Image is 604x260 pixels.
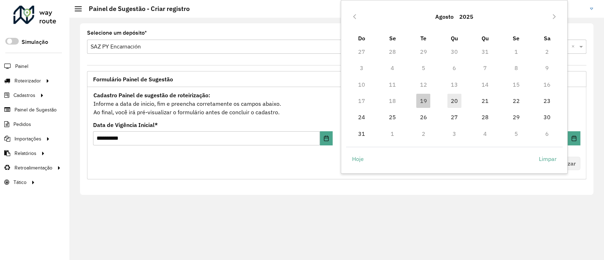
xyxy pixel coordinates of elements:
span: 31 [355,127,369,141]
td: 16 [531,76,562,93]
span: Importações [15,135,41,143]
td: 8 [501,60,531,76]
span: Se [513,35,519,42]
label: Simulação [22,38,48,46]
button: Hoje [346,152,370,166]
span: Se [389,35,396,42]
span: 19 [416,94,430,108]
td: 6 [439,60,470,76]
strong: Cadastro Painel de sugestão de roteirização: [93,92,210,99]
td: 27 [346,44,377,60]
span: Relatórios [15,150,36,157]
span: 24 [355,110,369,124]
td: 31 [470,44,500,60]
td: 30 [531,109,562,125]
td: 3 [439,126,470,142]
td: 4 [377,60,408,76]
h2: Painel de Sugestão - Criar registro [82,5,190,13]
span: Formulário Painel de Sugestão [93,76,173,82]
td: 12 [408,76,439,93]
td: 29 [408,44,439,60]
td: 15 [501,76,531,93]
span: Roteirizador [15,77,41,85]
td: 6 [531,126,562,142]
td: 11 [377,76,408,93]
td: 5 [501,126,531,142]
span: 23 [540,94,554,108]
td: 31 [346,126,377,142]
td: 3 [346,60,377,76]
td: 30 [439,44,470,60]
td: 4 [470,126,500,142]
button: Choose Year [456,8,476,25]
td: 19 [408,93,439,109]
span: 27 [447,110,461,124]
td: 27 [439,109,470,125]
button: Choose Date [568,131,580,145]
span: Hoje [352,155,364,163]
td: 22 [501,93,531,109]
span: Qu [451,35,458,42]
td: 10 [346,76,377,93]
td: 23 [531,93,562,109]
span: Pedidos [13,121,31,128]
button: Choose Date [320,131,333,145]
td: 24 [346,109,377,125]
button: Choose Month [432,8,456,25]
td: 2 [408,126,439,142]
span: 30 [540,110,554,124]
td: 28 [377,44,408,60]
span: 20 [447,94,461,108]
span: Limpar [539,155,557,163]
td: 18 [377,93,408,109]
span: Sa [543,35,550,42]
button: Next Month [548,11,560,22]
span: Qu [482,35,489,42]
span: 29 [509,110,523,124]
span: Cadastros [13,92,35,99]
td: 2 [531,44,562,60]
td: 7 [470,60,500,76]
span: 21 [478,94,492,108]
td: 17 [346,93,377,109]
span: 28 [478,110,492,124]
span: Painel de Sugestão [15,106,57,114]
span: 25 [385,110,399,124]
span: Painel [15,63,28,70]
td: 9 [531,60,562,76]
td: 20 [439,93,470,109]
td: 5 [408,60,439,76]
span: Te [420,35,426,42]
label: Selecione um depósito [87,29,147,37]
span: Retroalimentação [15,164,52,172]
td: 29 [501,109,531,125]
span: Do [358,35,365,42]
div: Informe a data de inicio, fim e preencha corretamente os campos abaixo. Ao final, você irá pré-vi... [93,91,580,117]
button: Limpar [533,152,563,166]
span: Tático [13,179,27,186]
td: 1 [377,126,408,142]
td: 28 [470,109,500,125]
td: 14 [470,76,500,93]
span: Clear all [571,42,577,51]
td: 26 [408,109,439,125]
td: 13 [439,76,470,93]
td: 1 [501,44,531,60]
button: Previous Month [349,11,360,22]
td: 25 [377,109,408,125]
label: Data de Vigência Inicial [93,121,158,129]
td: 21 [470,93,500,109]
span: 26 [416,110,430,124]
span: 22 [509,94,523,108]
